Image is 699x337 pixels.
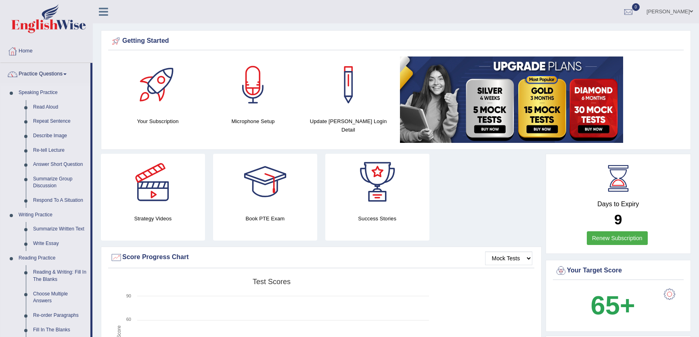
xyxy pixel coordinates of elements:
a: Re-order Paragraphs [29,308,90,323]
a: Answer Short Question [29,157,90,172]
a: Describe Image [29,129,90,143]
a: Practice Questions [0,63,90,83]
b: 9 [614,211,622,227]
a: Writing Practice [15,208,90,222]
tspan: Test scores [253,278,291,286]
b: 65+ [591,291,635,320]
img: small5.jpg [400,57,623,143]
h4: Your Subscription [114,117,201,126]
a: Speaking Practice [15,86,90,100]
a: Repeat Sentence [29,114,90,129]
div: Your Target Score [555,265,682,277]
div: Getting Started [110,35,682,47]
h4: Microphone Setup [209,117,297,126]
a: Choose Multiple Answers [29,287,90,308]
a: Summarize Written Text [29,222,90,237]
h4: Success Stories [325,214,429,223]
h4: Book PTE Exam [213,214,317,223]
a: Summarize Group Discussion [29,172,90,193]
text: 90 [126,293,131,298]
a: Renew Subscription [587,231,648,245]
a: Re-tell Lecture [29,143,90,158]
a: Reading Practice [15,251,90,266]
div: Score Progress Chart [110,251,532,264]
a: Read Aloud [29,100,90,115]
a: Write Essay [29,237,90,251]
span: 0 [632,3,640,11]
h4: Strategy Videos [101,214,205,223]
a: Respond To A Situation [29,193,90,208]
h4: Days to Expiry [555,201,682,208]
a: Home [0,40,92,60]
text: 60 [126,317,131,322]
h4: Update [PERSON_NAME] Login Detail [305,117,392,134]
a: Reading & Writing: Fill In The Blanks [29,265,90,287]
